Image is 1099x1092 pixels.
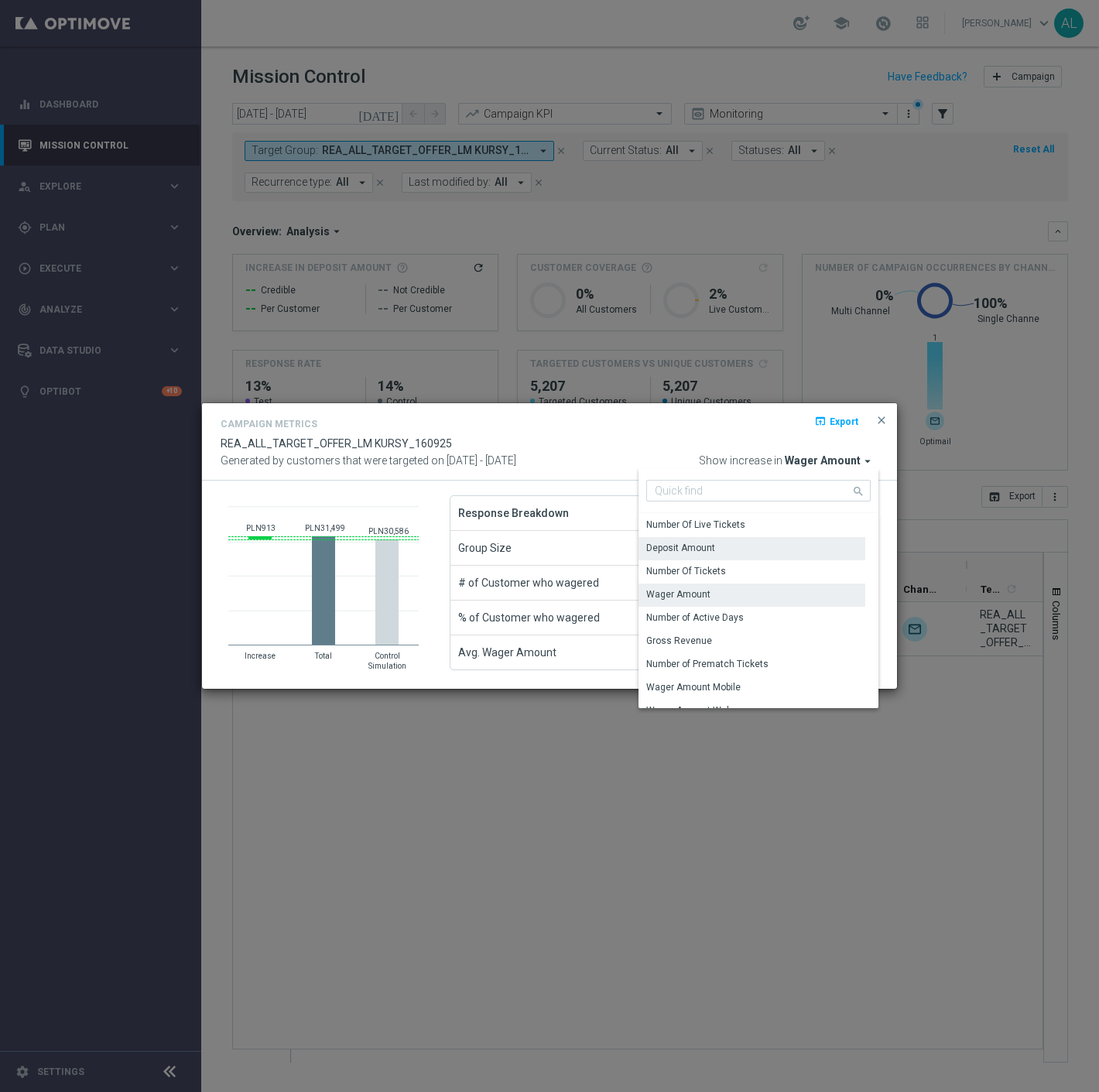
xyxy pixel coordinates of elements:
div: Number Of Tickets [646,564,726,578]
div: Press SPACE to select this row. [639,630,865,653]
span: Show increase in [699,454,782,468]
text: PLN30,586 [368,527,409,536]
text: Control Simulation [368,652,406,670]
text: Total [314,652,332,660]
div: Press SPACE to select this row. [639,653,865,676]
div: Wager Amount Web [646,703,731,717]
span: Wager Amount [785,454,861,468]
div: Gross Revenue [646,634,712,648]
div: Press SPACE to select this row. [639,607,865,630]
div: Press SPACE to select this row. [639,676,865,700]
button: Wager Amount arrow_drop_down [785,454,878,468]
i: open_in_browser [814,415,827,427]
div: Number of Active Days [646,611,744,625]
text: Increase [245,652,276,660]
span: Group Size [458,531,512,565]
span: Avg. Wager Amount [458,635,556,669]
i: search [852,481,866,498]
span: Generated by customers that were targeted on [221,454,444,467]
span: REA_ALL_TARGET_OFFER_LM KURSY_160925 [221,437,452,450]
span: # of Customer who wagered [458,566,599,600]
i: arrow_drop_down [861,454,875,468]
div: Deposit Amount [646,541,715,555]
text: PLN31,499 [305,524,345,532]
span: close [875,414,888,426]
button: open_in_browser Export [813,412,860,430]
div: Number Of Live Tickets [646,518,745,532]
div: Press SPACE to select this row. [639,537,865,560]
h4: Campaign Metrics [221,419,317,430]
input: Quick find [646,480,871,501]
span: [DATE] - [DATE] [447,454,516,467]
div: Press SPACE to select this row. [639,514,865,537]
div: Wager Amount [646,587,710,601]
span: % of Customer who wagered [458,601,600,635]
text: PLN913 [246,524,276,532]
div: Press SPACE to deselect this row. [639,584,865,607]
span: Export [830,416,858,427]
div: Wager Amount Mobile [646,680,741,694]
div: Press SPACE to select this row. [639,700,865,723]
span: Response Breakdown [458,496,569,530]
div: Number of Prematch Tickets [646,657,769,671]
div: Press SPACE to select this row. [639,560,865,584]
